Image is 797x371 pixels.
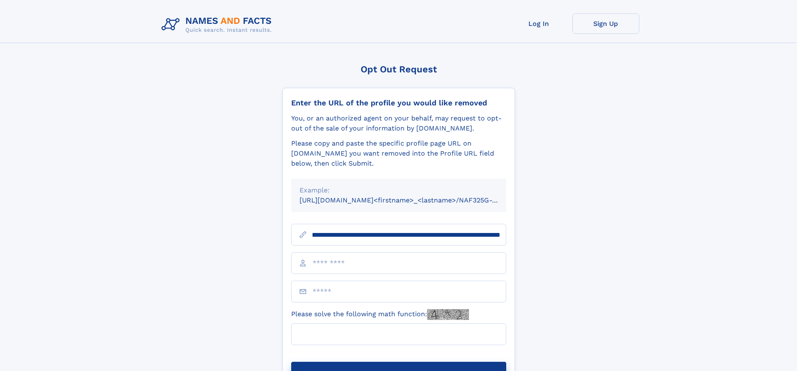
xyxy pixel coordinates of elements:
[158,13,279,36] img: Logo Names and Facts
[505,13,572,34] a: Log In
[300,196,522,204] small: [URL][DOMAIN_NAME]<firstname>_<lastname>/NAF325G-xxxxxxxx
[572,13,639,34] a: Sign Up
[282,64,515,74] div: Opt Out Request
[300,185,498,195] div: Example:
[291,309,469,320] label: Please solve the following math function:
[291,138,506,169] div: Please copy and paste the specific profile page URL on [DOMAIN_NAME] you want removed into the Pr...
[291,98,506,107] div: Enter the URL of the profile you would like removed
[291,113,506,133] div: You, or an authorized agent on your behalf, may request to opt-out of the sale of your informatio...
